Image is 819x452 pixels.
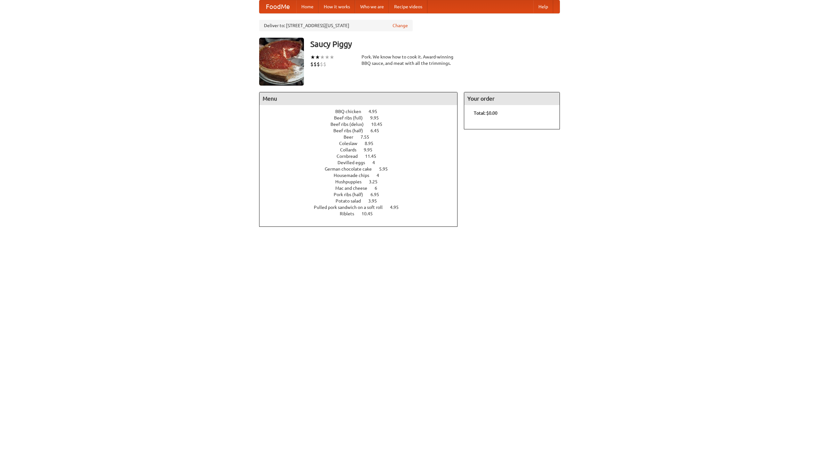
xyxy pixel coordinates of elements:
li: $ [314,61,317,68]
a: Recipe videos [389,0,427,13]
a: Beef ribs (delux) 10.45 [330,122,394,127]
li: ★ [310,54,315,61]
span: 9.95 [370,115,385,120]
span: 3.95 [368,198,383,203]
li: $ [323,61,326,68]
li: ★ [320,54,325,61]
div: Pork. We know how to cook it. Award-winning BBQ sauce, and meat with all the trimmings. [362,54,457,66]
span: 4.95 [369,109,384,114]
span: 4.95 [390,205,405,210]
span: Pulled pork sandwich on a soft roll [314,205,389,210]
a: German chocolate cake 5.95 [325,166,400,172]
span: Beer [344,134,360,140]
a: Hushpuppies 3.25 [335,179,389,184]
span: 6.95 [370,192,386,197]
a: Housemade chips 4 [334,173,391,178]
a: How it works [319,0,355,13]
b: Total: $0.00 [474,111,497,116]
span: 6.45 [370,128,386,133]
span: Potato salad [336,198,367,203]
a: BBQ chicken 4.95 [335,109,389,114]
span: 10.45 [362,211,379,216]
span: Beef ribs (delux) [330,122,370,127]
span: Beef ribs (half) [333,128,370,133]
span: 10.45 [371,122,389,127]
a: Who we are [355,0,389,13]
a: Change [393,22,408,29]
li: ★ [325,54,330,61]
a: Beer 7.55 [344,134,381,140]
a: Beef ribs (half) 6.45 [333,128,391,133]
li: $ [310,61,314,68]
span: Devilled eggs [338,160,371,165]
span: 3.25 [369,179,384,184]
span: Beef ribs (full) [334,115,369,120]
h4: Your order [464,92,560,105]
li: $ [320,61,323,68]
h4: Menu [259,92,457,105]
a: Potato salad 3.95 [336,198,389,203]
h3: Saucy Piggy [310,38,560,50]
span: Collards [340,147,363,152]
span: BBQ chicken [335,109,368,114]
div: Deliver to: [STREET_ADDRESS][US_STATE] [259,20,413,31]
a: Devilled eggs 4 [338,160,387,165]
span: Coleslaw [339,141,364,146]
img: angular.jpg [259,38,304,86]
span: Hushpuppies [335,179,368,184]
a: Beef ribs (full) 9.95 [334,115,391,120]
span: Housemade chips [334,173,376,178]
a: Mac and cheese 6 [335,186,389,191]
a: Pulled pork sandwich on a soft roll 4.95 [314,205,410,210]
span: 7.55 [361,134,376,140]
a: Collards 9.95 [340,147,384,152]
span: Riblets [340,211,361,216]
a: Help [533,0,553,13]
span: 5.95 [379,166,394,172]
span: 8.95 [365,141,380,146]
li: ★ [315,54,320,61]
span: Cornbread [337,154,364,159]
a: Riblets 10.45 [340,211,385,216]
a: FoodMe [259,0,296,13]
a: Coleslaw 8.95 [339,141,385,146]
li: ★ [330,54,334,61]
span: 4 [372,160,381,165]
span: 11.45 [365,154,383,159]
a: Home [296,0,319,13]
span: German chocolate cake [325,166,378,172]
a: Cornbread 11.45 [337,154,388,159]
span: Mac and cheese [335,186,374,191]
span: 4 [377,173,386,178]
li: $ [317,61,320,68]
a: Pork ribs (half) 6.95 [334,192,391,197]
span: Pork ribs (half) [334,192,370,197]
span: 9.95 [364,147,379,152]
span: 6 [375,186,384,191]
